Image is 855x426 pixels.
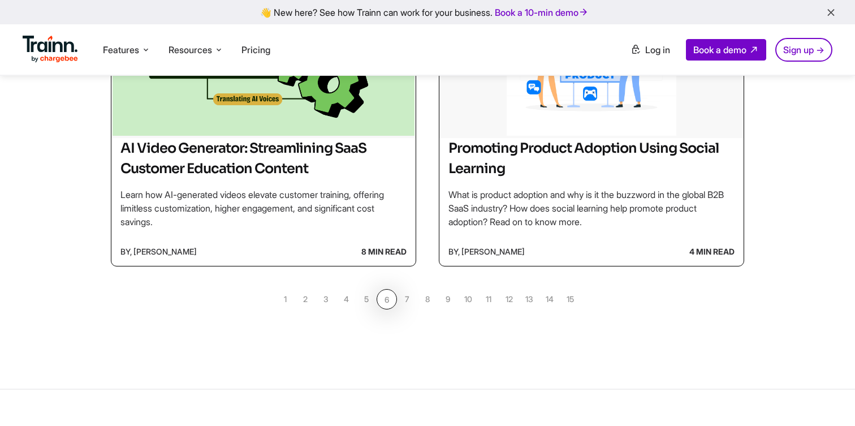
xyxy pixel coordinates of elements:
a: 2 [295,289,316,309]
a: 12 [499,289,519,309]
p: Learn how AI-generated videos elevate customer training, offering limitless customization, higher... [120,188,407,229]
a: 14 [539,289,560,309]
a: 4 [336,289,356,309]
span: Book a demo [693,44,746,55]
a: Pricing [241,44,270,55]
a: 5 [356,289,377,309]
span: by, [PERSON_NAME] [120,242,197,261]
a: 9 [438,289,458,309]
h2: AI Video Generator: Streamlining SaaS Customer Education Content [120,138,407,179]
span: Resources [169,44,212,56]
span: Log in [645,44,670,55]
a: Book a demo [686,39,766,61]
a: Log in [624,40,677,60]
div: 👋 New here? See how Trainn can work for your business. [7,7,848,18]
a: 11 [478,289,499,309]
img: Trainn Logo [23,36,78,63]
b: 4 min read [689,242,735,261]
a: Book a 10-min demo [493,5,591,20]
a: 6 [377,289,397,309]
b: 8 min read [361,242,407,261]
span: Features [103,44,139,56]
a: 13 [519,289,539,309]
a: 15 [560,289,580,309]
a: 1 [275,289,295,309]
a: 3 [316,289,336,309]
a: Sign up → [775,38,832,62]
span: by, [PERSON_NAME] [448,242,525,261]
a: 8 [417,289,438,309]
p: What is product adoption and why is it the buzzword in the global B2B SaaS industry? How does soc... [448,188,735,229]
iframe: Chat Widget [798,372,855,426]
h2: Promoting Product Adoption Using Social Learning [448,138,735,179]
a: 7 [397,289,417,309]
a: 10 [458,289,478,309]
